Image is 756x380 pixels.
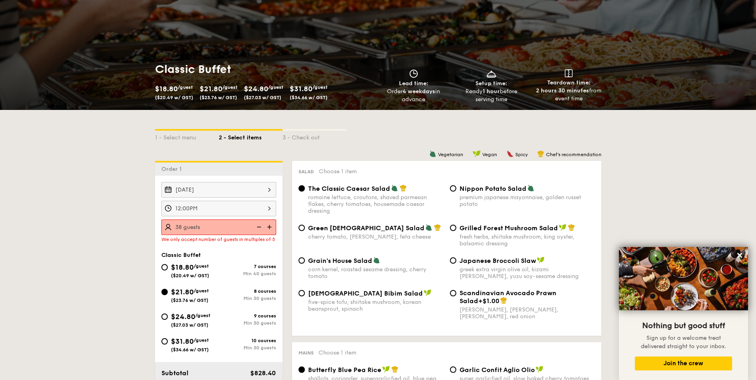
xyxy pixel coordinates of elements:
[222,84,238,90] span: /guest
[459,185,526,192] span: Nippon Potato Salad
[219,271,276,276] div: Min 40 guests
[547,79,591,86] span: Teardown time:
[161,182,276,198] input: Event date
[527,184,534,192] img: icon-vegetarian.fe4039eb.svg
[391,366,399,373] img: icon-chef-hat.a58ddaea.svg
[298,185,305,192] input: The Classic Caesar Saladromaine lettuce, croutons, shaved parmesan flakes, cherry tomatoes, house...
[219,345,276,351] div: Min 30 guests
[408,69,420,78] img: icon-clock.2db775ea.svg
[450,290,456,296] input: Scandinavian Avocado Prawn Salad+$1.00[PERSON_NAME], [PERSON_NAME], [PERSON_NAME], red onion
[252,219,264,235] img: icon-reduce.1d2dbef1.svg
[290,84,312,93] span: $31.80
[536,87,589,94] strong: 2 hours 30 minutes
[308,290,423,297] span: [DEMOGRAPHIC_DATA] Bibim Salad
[161,201,276,216] input: Event time
[485,69,497,78] img: icon-dish.430c3a2e.svg
[318,349,356,356] span: Choose 1 item
[635,356,732,370] button: Join the crew
[161,369,189,377] span: Subtotal
[171,312,195,321] span: $24.80
[400,184,407,192] img: icon-chef-hat.a58ddaea.svg
[391,184,398,192] img: icon-vegetarian.fe4039eb.svg
[565,69,573,77] img: icon-teardown.65201eee.svg
[450,257,456,264] input: Japanese Broccoli Slawgreek extra virgin olive oil, kizami [PERSON_NAME], yuzu soy-sesame dressing
[308,185,390,192] span: The Classic Caesar Salad
[161,252,201,259] span: Classic Buffet
[161,237,276,242] div: We only accept number of guests in multiples of 5
[546,152,601,157] span: Chef's recommendation
[155,84,178,93] span: $18.80
[459,266,595,280] div: greek extra virgin olive oil, kizami [PERSON_NAME], yuzu soy-sesame dressing
[308,266,444,280] div: corn kernel, roasted sesame dressing, cherry tomato
[219,264,276,269] div: 7 courses
[283,131,346,142] div: 3 - Check out
[194,337,209,343] span: /guest
[298,350,314,356] span: Mains
[482,152,497,157] span: Vegan
[200,84,222,93] span: $21.80
[459,289,556,305] span: Scandinavian Avocado Prawn Salad
[155,62,375,76] h1: Classic Buffet
[312,84,328,90] span: /guest
[459,366,535,374] span: Garlic Confit Aglio Olio
[308,299,444,312] div: five-spice tofu, shiitake mushroom, korean beansprout, spinach
[500,297,507,304] img: icon-chef-hat.a58ddaea.svg
[459,224,558,232] span: Grilled Forest Mushroom Salad
[161,313,168,320] input: $24.80/guest($27.03 w/ GST)9 coursesMin 30 guests
[244,95,281,100] span: ($27.03 w/ GST)
[456,88,527,104] div: Ready before serving time
[194,263,209,269] span: /guest
[178,84,193,90] span: /guest
[219,131,283,142] div: 2 - Select items
[459,306,595,320] div: [PERSON_NAME], [PERSON_NAME], [PERSON_NAME], red onion
[450,225,456,231] input: Grilled Forest Mushroom Saladfresh herbs, shiitake mushroom, king oyster, balsamic dressing
[298,257,305,264] input: Grain's House Saladcorn kernel, roasted sesame dressing, cherry tomato
[161,166,185,172] span: Order 1
[424,289,432,296] img: icon-vegan.f8ff3823.svg
[219,296,276,301] div: Min 30 guests
[459,257,536,264] span: Japanese Broccoli Slaw
[308,194,444,214] div: romaine lettuce, croutons, shaved parmesan flakes, cherry tomatoes, housemade caesar dressing
[434,224,441,231] img: icon-chef-hat.a58ddaea.svg
[298,225,305,231] input: Green [DEMOGRAPHIC_DATA] Saladcherry tomato, [PERSON_NAME], feta cheese
[373,257,380,264] img: icon-vegetarian.fe4039eb.svg
[533,87,605,103] div: from event time
[319,168,357,175] span: Choose 1 item
[642,321,725,331] span: Nothing but good stuff
[171,337,194,346] span: $31.80
[298,366,305,373] input: Butterfly Blue Pea Riceshallots, coriander, supergarlicfied oil, blue pea flower
[171,288,194,296] span: $21.80
[308,224,424,232] span: Green [DEMOGRAPHIC_DATA] Salad
[161,219,276,235] input: Number of guests
[161,289,168,295] input: $21.80/guest($23.76 w/ GST)8 coursesMin 30 guests
[171,273,209,278] span: ($20.49 w/ GST)
[537,150,544,157] img: icon-chef-hat.a58ddaea.svg
[155,131,219,142] div: 1 - Select menu
[475,80,507,87] span: Setup time:
[195,313,210,318] span: /guest
[308,366,381,374] span: Butterfly Blue Pea Rice
[171,347,209,353] span: ($34.66 w/ GST)
[450,185,456,192] input: Nippon Potato Saladpremium japanese mayonnaise, golden russet potato
[399,80,428,87] span: Lead time:
[171,298,208,303] span: ($23.76 w/ GST)
[161,338,168,345] input: $31.80/guest($34.66 w/ GST)10 coursesMin 30 guests
[459,233,595,247] div: fresh herbs, shiitake mushroom, king oyster, balsamic dressing
[438,152,463,157] span: Vegetarian
[244,84,268,93] span: $24.80
[619,247,748,310] img: DSC07876-Edit02-Large.jpeg
[537,257,545,264] img: icon-vegan.f8ff3823.svg
[568,224,575,231] img: icon-chef-hat.a58ddaea.svg
[429,150,436,157] img: icon-vegetarian.fe4039eb.svg
[378,88,450,104] div: Order in advance
[155,95,193,100] span: ($20.49 w/ GST)
[459,194,595,208] div: premium japanese mayonnaise, golden russet potato
[559,224,567,231] img: icon-vegan.f8ff3823.svg
[515,152,528,157] span: Spicy
[536,366,544,373] img: icon-vegan.f8ff3823.svg
[219,338,276,343] div: 10 courses
[219,313,276,319] div: 9 courses
[298,169,314,174] span: Salad
[478,297,499,305] span: +$1.00
[250,369,276,377] span: $828.40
